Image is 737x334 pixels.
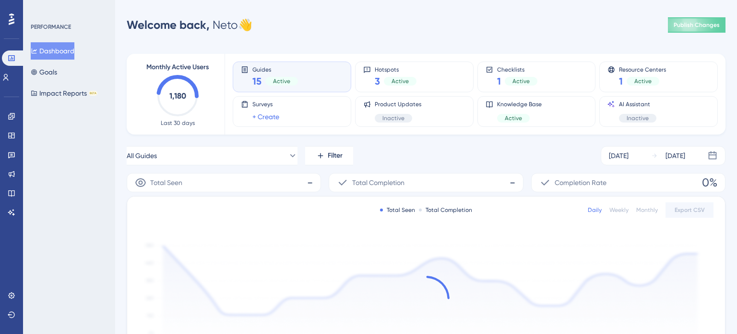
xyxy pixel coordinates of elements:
[674,21,720,29] span: Publish Changes
[588,206,602,214] div: Daily
[31,85,97,102] button: Impact ReportsBETA
[305,146,353,165] button: Filter
[252,66,298,73] span: Guides
[619,74,623,88] span: 1
[702,175,717,190] span: 0%
[636,206,658,214] div: Monthly
[382,114,404,122] span: Inactive
[497,66,537,73] span: Checklists
[150,177,182,188] span: Total Seen
[127,17,252,33] div: Neto 👋
[505,114,522,122] span: Active
[619,100,656,108] span: AI Assistant
[419,206,472,214] div: Total Completion
[634,77,652,85] span: Active
[252,100,279,108] span: Surveys
[512,77,530,85] span: Active
[252,74,262,88] span: 15
[380,206,415,214] div: Total Seen
[307,175,313,190] span: -
[375,66,416,73] span: Hotspots
[497,74,501,88] span: 1
[89,91,97,96] div: BETA
[609,206,629,214] div: Weekly
[273,77,290,85] span: Active
[127,146,297,165] button: All Guides
[252,111,279,123] a: + Create
[328,150,343,161] span: Filter
[666,150,685,161] div: [DATE]
[352,177,404,188] span: Total Completion
[619,66,666,73] span: Resource Centers
[675,206,705,214] span: Export CSV
[31,63,57,81] button: Goals
[497,100,542,108] span: Knowledge Base
[127,18,210,32] span: Welcome back,
[161,119,195,127] span: Last 30 days
[375,100,421,108] span: Product Updates
[31,23,71,31] div: PERFORMANCE
[375,74,380,88] span: 3
[392,77,409,85] span: Active
[609,150,629,161] div: [DATE]
[169,91,186,100] text: 1,180
[666,202,713,218] button: Export CSV
[146,62,209,73] span: Monthly Active Users
[127,150,157,161] span: All Guides
[510,175,515,190] span: -
[31,42,74,60] button: Dashboard
[555,177,606,188] span: Completion Rate
[627,114,649,122] span: Inactive
[668,17,725,33] button: Publish Changes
